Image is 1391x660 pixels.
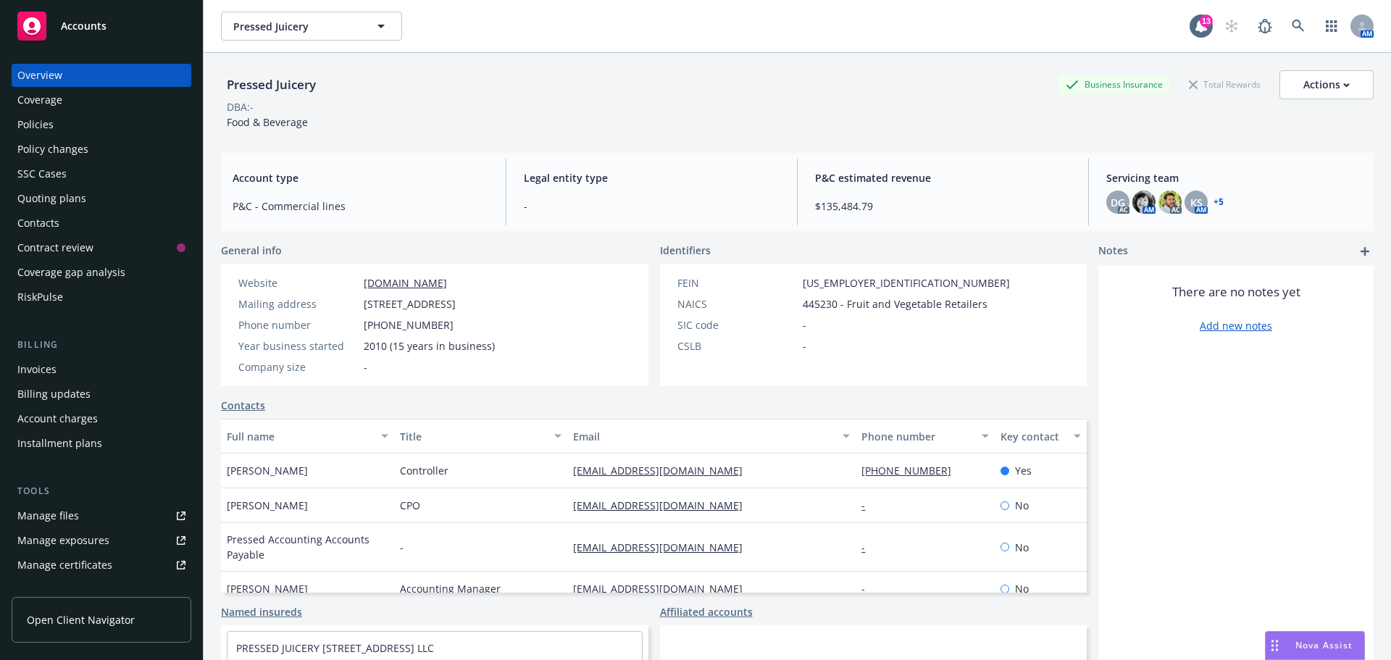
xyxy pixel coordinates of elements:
[567,419,856,454] button: Email
[1266,632,1284,659] div: Drag to move
[1158,191,1182,214] img: photo
[1356,243,1374,260] a: add
[12,529,191,552] a: Manage exposures
[17,529,109,552] div: Manage exposures
[12,162,191,185] a: SSC Cases
[12,554,191,577] a: Manage certificates
[364,276,447,290] a: [DOMAIN_NAME]
[1106,170,1362,185] span: Servicing team
[573,582,754,596] a: [EMAIL_ADDRESS][DOMAIN_NAME]
[1058,75,1170,93] div: Business Insurance
[573,464,754,477] a: [EMAIL_ADDRESS][DOMAIN_NAME]
[524,199,780,214] span: -
[861,540,877,554] a: -
[677,317,797,333] div: SIC code
[17,236,93,259] div: Contract review
[238,317,358,333] div: Phone number
[17,261,125,284] div: Coverage gap analysis
[227,463,308,478] span: [PERSON_NAME]
[17,212,59,235] div: Contacts
[12,504,191,527] a: Manage files
[17,554,112,577] div: Manage certificates
[1217,12,1246,41] a: Start snowing
[12,578,191,601] a: Manage claims
[400,498,420,513] span: CPO
[815,170,1071,185] span: P&C estimated revenue
[995,419,1087,454] button: Key contact
[227,429,372,444] div: Full name
[394,419,567,454] button: Title
[12,358,191,381] a: Invoices
[677,275,797,291] div: FEIN
[1098,243,1128,260] span: Notes
[1015,581,1029,596] span: No
[1295,639,1353,651] span: Nova Assist
[1172,283,1300,301] span: There are no notes yet
[660,604,753,619] a: Affiliated accounts
[12,88,191,112] a: Coverage
[12,212,191,235] a: Contacts
[400,581,501,596] span: Accounting Manager
[12,383,191,406] a: Billing updates
[17,64,62,87] div: Overview
[573,498,754,512] a: [EMAIL_ADDRESS][DOMAIN_NAME]
[233,19,359,34] span: Pressed Juicery
[221,12,402,41] button: Pressed Juicery
[1182,75,1268,93] div: Total Rewards
[12,407,191,430] a: Account charges
[238,296,358,312] div: Mailing address
[524,170,780,185] span: Legal entity type
[803,275,1010,291] span: [US_EMPLOYER_IDENTIFICATION_NUMBER]
[364,296,456,312] span: [STREET_ADDRESS]
[861,464,963,477] a: [PHONE_NUMBER]
[238,338,358,354] div: Year business started
[803,317,806,333] span: -
[227,99,254,114] div: DBA: -
[815,199,1071,214] span: $135,484.79
[573,429,834,444] div: Email
[221,75,322,94] div: Pressed Juicery
[233,170,488,185] span: Account type
[17,383,91,406] div: Billing updates
[221,419,394,454] button: Full name
[12,236,191,259] a: Contract review
[660,243,711,258] span: Identifiers
[1250,12,1279,41] a: Report a Bug
[221,398,265,413] a: Contacts
[17,358,57,381] div: Invoices
[1190,195,1203,210] span: KS
[12,285,191,309] a: RiskPulse
[233,199,488,214] span: P&C - Commercial lines
[1015,498,1029,513] span: No
[238,275,358,291] div: Website
[364,317,454,333] span: [PHONE_NUMBER]
[364,359,367,375] span: -
[27,612,135,627] span: Open Client Navigator
[12,113,191,136] a: Policies
[17,578,91,601] div: Manage claims
[12,187,191,210] a: Quoting plans
[1015,463,1032,478] span: Yes
[1214,198,1224,206] a: +5
[803,296,987,312] span: 445230 - Fruit and Vegetable Retailers
[17,187,86,210] div: Quoting plans
[1265,631,1365,660] button: Nova Assist
[861,498,877,512] a: -
[17,138,88,161] div: Policy changes
[1200,14,1213,28] div: 13
[1284,12,1313,41] a: Search
[12,261,191,284] a: Coverage gap analysis
[364,338,495,354] span: 2010 (15 years in business)
[1279,70,1374,99] button: Actions
[227,532,388,562] span: Pressed Accounting Accounts Payable
[12,338,191,352] div: Billing
[400,429,546,444] div: Title
[1303,71,1350,99] div: Actions
[573,540,754,554] a: [EMAIL_ADDRESS][DOMAIN_NAME]
[17,285,63,309] div: RiskPulse
[856,419,994,454] button: Phone number
[12,484,191,498] div: Tools
[238,359,358,375] div: Company size
[17,162,67,185] div: SSC Cases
